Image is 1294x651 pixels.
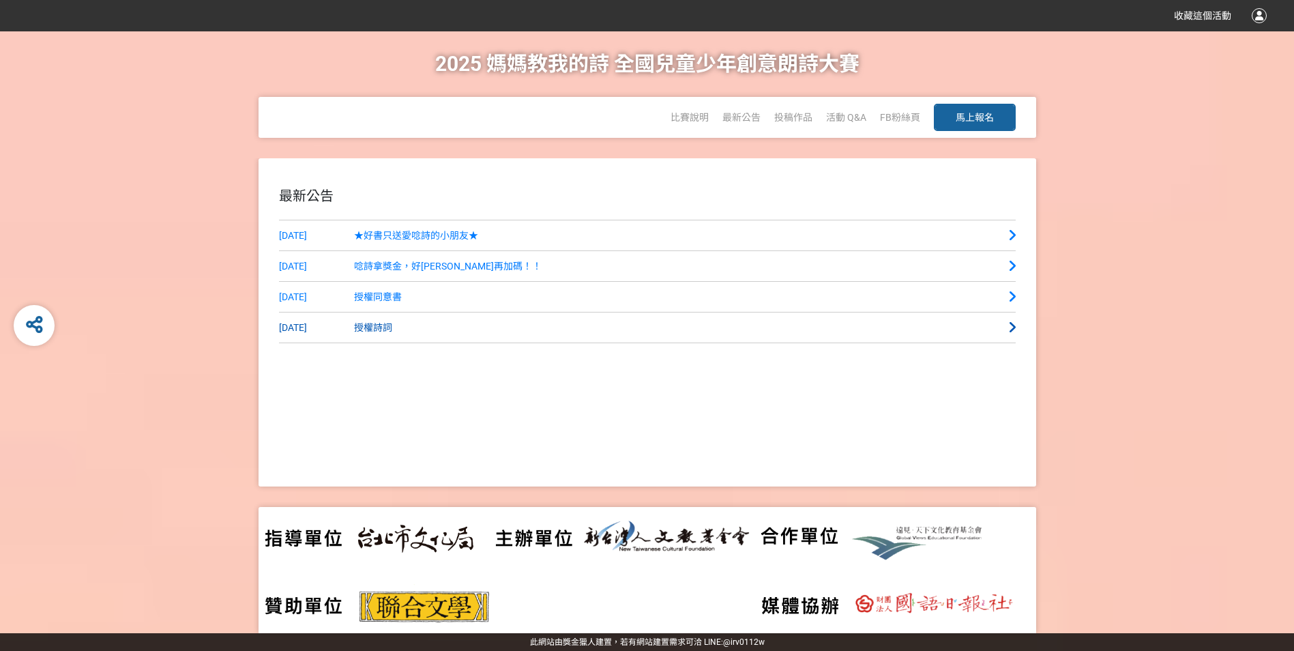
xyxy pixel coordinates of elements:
a: [DATE]授權同意書 [279,282,1016,313]
a: 比賽說明 [671,112,709,123]
span: 收藏這個活動 [1174,10,1231,21]
h1: 2025 媽媽教我的詩 全國兒童少年創意朗詩大賽 [435,31,859,97]
span: [DATE] [279,282,354,313]
a: 最新公告 [722,112,761,123]
span: 馬上報名 [956,112,994,123]
a: 此網站由獎金獵人建置，若有網站建置需求 [530,637,686,647]
a: [DATE]授權詩詞 [279,313,1016,343]
span: 最新公告 [279,188,334,204]
span: ★好書只送愛唸詩的小朋友★ [354,230,478,241]
span: 可洽 LINE: [530,637,765,647]
span: [DATE] [279,313,354,343]
a: 活動 Q&A [826,112,866,123]
span: 唸詩拿獎金，好[PERSON_NAME]再加碼！！ [354,261,542,272]
img: d5f95853-b931-4b25-be0a-4c9e9977f69f.png [259,507,1036,633]
span: 授權同意書 [354,291,402,302]
span: 授權詩詞 [354,322,392,333]
span: [DATE] [279,220,354,251]
a: [DATE]★好書只送愛唸詩的小朋友★ [279,220,1016,251]
a: 投稿作品 [774,112,812,123]
a: [DATE]唸詩拿獎金，好[PERSON_NAME]再加碼！！ [279,251,1016,282]
a: @irv0112w [723,637,765,647]
span: [DATE] [279,251,354,282]
a: FB粉絲頁 [880,112,920,123]
button: 馬上報名 [934,104,1016,131]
